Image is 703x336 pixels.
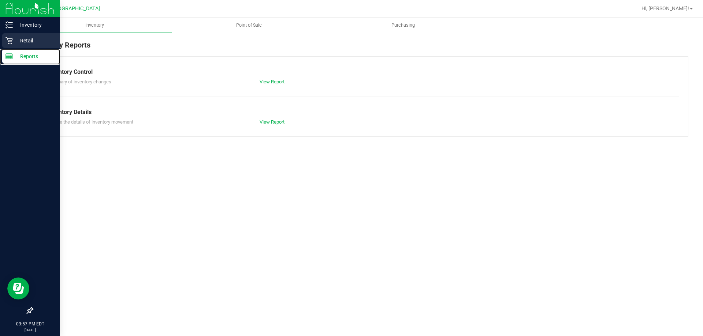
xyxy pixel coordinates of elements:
[47,68,673,76] div: Inventory Control
[47,79,111,84] span: Summary of inventory changes
[47,108,673,117] div: Inventory Details
[32,39,688,56] div: Inventory Reports
[641,5,689,11] span: Hi, [PERSON_NAME]!
[13,52,57,61] p: Reports
[18,18,172,33] a: Inventory
[5,37,13,44] inline-svg: Retail
[75,22,114,29] span: Inventory
[3,327,57,333] p: [DATE]
[13,36,57,45] p: Retail
[260,119,284,125] a: View Report
[5,53,13,60] inline-svg: Reports
[172,18,326,33] a: Point of Sale
[260,79,284,84] a: View Report
[47,119,133,125] span: Explore the details of inventory movement
[226,22,272,29] span: Point of Sale
[5,21,13,29] inline-svg: Inventory
[13,20,57,29] p: Inventory
[382,22,425,29] span: Purchasing
[50,5,100,12] span: [GEOGRAPHIC_DATA]
[7,278,29,299] iframe: Resource center
[3,321,57,327] p: 03:57 PM EDT
[326,18,480,33] a: Purchasing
